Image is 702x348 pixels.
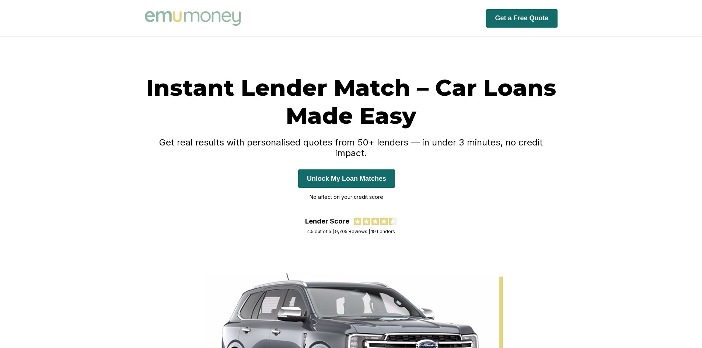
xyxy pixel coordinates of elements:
[145,74,558,130] h1: Instant Lender Match – Car Loans Made Easy
[145,137,558,158] h4: Get real results with personalised quotes from 50+ lenders — in under 3 minutes, no credit impact.
[298,175,395,182] a: Unlock My Loan Matches
[298,169,395,188] button: Unlock My Loan Matches
[380,218,388,225] img: review star
[354,218,361,225] img: review star
[486,14,557,22] a: Get a Free Quote
[389,218,397,225] img: review star
[363,218,370,225] img: review star
[307,229,395,234] div: 4.5 out of 5 | 9,705 Reviews | 19 Lenders
[298,191,395,203] p: No affect on your credit score
[145,11,241,26] img: Emu Money logo
[486,9,557,28] button: Get a Free Quote
[371,218,379,225] img: review star
[305,217,349,225] div: Lender Score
